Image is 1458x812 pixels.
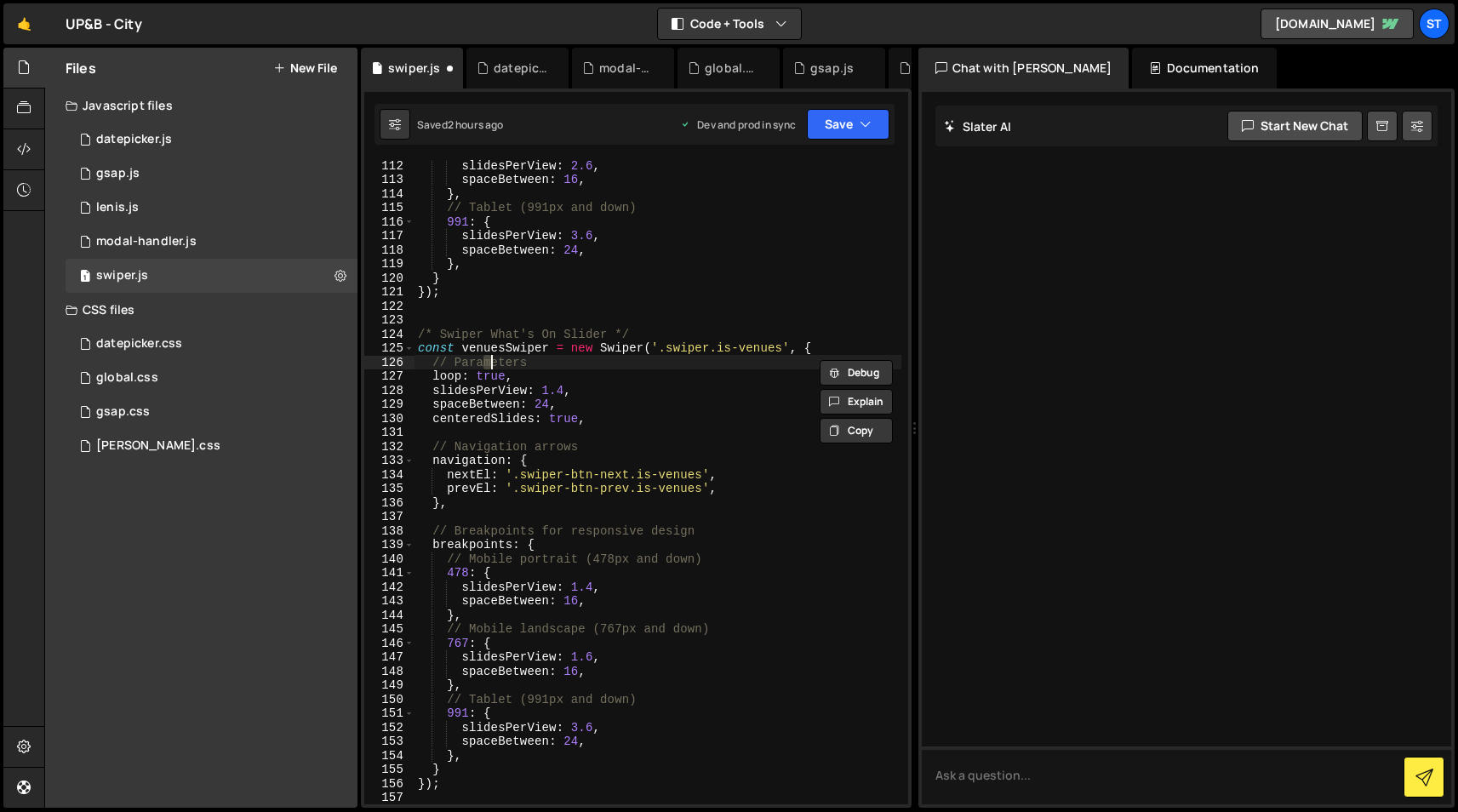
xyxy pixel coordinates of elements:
[364,552,415,567] div: 140
[364,496,415,511] div: 136
[364,791,415,805] div: 157
[364,777,415,792] div: 156
[364,454,415,468] div: 133
[364,229,415,243] div: 117
[364,468,415,483] div: 134
[96,404,150,420] div: gsap.css
[364,243,415,258] div: 118
[66,225,357,259] div: 17139/47298.js
[45,89,357,123] div: Javascript files
[66,259,357,293] div: 17139/47299.js
[364,524,415,539] div: 138
[1227,111,1363,141] button: Start new chat
[599,60,654,77] div: modal-handler.js
[364,159,415,174] div: 112
[364,384,415,398] div: 128
[364,763,415,777] div: 155
[66,157,357,191] div: 17139/47297.js
[66,361,357,395] div: 17139/47301.css
[96,166,140,181] div: gsap.js
[364,637,415,651] div: 146
[364,735,415,749] div: 153
[364,215,415,230] div: 116
[66,123,357,157] div: 17139/47296.js
[66,395,357,429] div: 17139/47302.css
[810,60,854,77] div: gsap.js
[364,665,415,679] div: 148
[364,650,415,665] div: 147
[3,3,45,44] a: 🤙
[364,721,415,735] div: 152
[364,341,415,356] div: 125
[680,117,796,132] div: Dev and prod in sync
[364,272,415,286] div: 120
[66,191,357,225] div: 17139/48191.js
[364,566,415,580] div: 141
[96,438,220,454] div: [PERSON_NAME].css
[45,293,357,327] div: CSS files
[66,327,357,361] div: 17139/47300.css
[364,609,415,623] div: 144
[1419,9,1449,39] a: st
[96,132,172,147] div: datepicker.js
[364,412,415,426] div: 130
[944,118,1012,134] h2: Slater AI
[658,9,801,39] button: Code + Tools
[364,201,415,215] div: 115
[364,440,415,455] div: 132
[364,397,415,412] div: 129
[364,510,415,524] div: 137
[1261,9,1414,39] a: [DOMAIN_NAME]
[96,268,148,283] div: swiper.js
[820,389,893,415] button: Explain
[705,60,759,77] div: global.css
[364,580,415,595] div: 142
[364,187,415,202] div: 114
[273,61,337,75] button: New File
[388,60,440,77] div: swiper.js
[448,117,504,132] div: 2 hours ago
[364,594,415,609] div: 143
[364,356,415,370] div: 126
[364,328,415,342] div: 124
[364,173,415,187] div: 113
[96,370,158,386] div: global.css
[364,300,415,314] div: 122
[417,117,504,132] div: Saved
[364,749,415,763] div: 154
[96,200,139,215] div: lenis.js
[66,59,96,77] h2: Files
[66,429,357,463] div: 17139/47303.css
[820,418,893,443] button: Copy
[364,482,415,496] div: 135
[364,706,415,721] div: 151
[364,257,415,272] div: 119
[364,426,415,440] div: 131
[820,360,893,386] button: Debug
[364,678,415,693] div: 149
[364,313,415,328] div: 123
[66,14,142,34] div: UP&B - City
[494,60,548,77] div: datepicker.js
[96,336,182,352] div: datepicker.css
[80,271,90,284] span: 1
[1132,48,1276,89] div: Documentation
[918,48,1129,89] div: Chat with [PERSON_NAME]
[96,234,197,249] div: modal-handler.js
[807,109,889,140] button: Save
[364,538,415,552] div: 139
[364,622,415,637] div: 145
[364,693,415,707] div: 150
[364,285,415,300] div: 121
[364,369,415,384] div: 127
